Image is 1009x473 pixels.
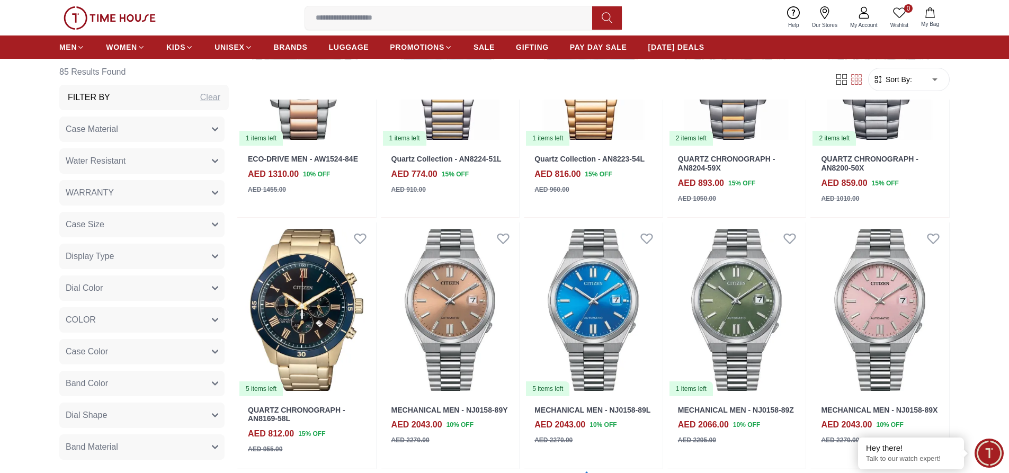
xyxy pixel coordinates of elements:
[59,275,225,301] button: Dial Color
[66,250,114,263] span: Display Type
[391,185,426,194] div: AED 910.00
[866,454,956,463] p: Talk to our watch expert!
[59,42,77,52] span: MEN
[391,418,442,431] h4: AED 2043.00
[274,42,308,52] span: BRANDS
[585,169,612,179] span: 15 % OFF
[59,403,225,428] button: Dial Shape
[648,42,704,52] span: [DATE] DEALS
[66,186,114,199] span: WARRANTY
[806,4,844,31] a: Our Stores
[248,406,345,423] a: QUARTZ CHRONOGRAPH - AN8169-58L
[390,38,452,57] a: PROMOTIONS
[166,42,185,52] span: KIDS
[526,131,569,146] div: 1 items left
[872,179,899,188] span: 15 % OFF
[59,38,85,57] a: MEN
[821,435,859,445] div: AED 2270.00
[534,406,650,414] a: MECHANICAL MEN - NJ0158-89L
[248,185,286,194] div: AED 1455.00
[215,42,244,52] span: UNISEX
[381,222,520,397] img: MECHANICAL MEN - NJ0158-89Y
[648,38,704,57] a: [DATE] DEALS
[915,5,945,30] button: My Bag
[248,155,358,163] a: ECO-DRIVE MEN - AW1524-84E
[66,218,104,231] span: Case Size
[59,434,225,460] button: Band Material
[59,212,225,237] button: Case Size
[64,6,156,30] img: ...
[821,155,918,172] a: QUARTZ CHRONOGRAPH - AN8200-50X
[59,339,225,364] button: Case Color
[66,441,118,453] span: Band Material
[570,42,627,52] span: PAY DAY SALE
[782,4,806,31] a: Help
[59,371,225,396] button: Band Color
[106,42,137,52] span: WOMEN
[904,4,913,13] span: 0
[821,194,859,203] div: AED 1010.00
[390,42,444,52] span: PROMOTIONS
[728,179,755,188] span: 15 % OFF
[526,381,569,396] div: 5 items left
[678,418,729,431] h4: AED 2066.00
[524,222,663,397] a: MECHANICAL MEN - NJ0158-89L5 items left
[383,131,426,146] div: 1 items left
[886,21,913,29] span: Wishlist
[447,420,474,430] span: 10 % OFF
[442,169,469,179] span: 15 % OFF
[59,148,225,174] button: Water Resistant
[917,20,943,28] span: My Bag
[516,38,549,57] a: GIFTING
[534,185,569,194] div: AED 960.00
[391,168,437,181] h4: AED 774.00
[391,435,430,445] div: AED 2270.00
[66,123,118,136] span: Case Material
[106,38,145,57] a: WOMEN
[68,91,110,104] h3: Filter By
[590,420,617,430] span: 10 % OFF
[59,307,225,333] button: COLOR
[66,409,107,422] span: Dial Shape
[66,345,108,358] span: Case Color
[534,418,585,431] h4: AED 2043.00
[59,244,225,269] button: Display Type
[59,117,225,142] button: Case Material
[248,168,299,181] h4: AED 1310.00
[237,222,376,397] img: QUARTZ CHRONOGRAPH - AN8169-58L
[474,38,495,57] a: SALE
[66,282,103,294] span: Dial Color
[678,177,724,190] h4: AED 893.00
[669,381,713,396] div: 1 items left
[66,377,108,390] span: Band Color
[59,59,229,85] h6: 85 Results Found
[810,222,949,397] img: MECHANICAL MEN - NJ0158-89X
[237,222,376,397] a: QUARTZ CHRONOGRAPH - AN8169-58L5 items left
[975,439,1004,468] div: Chat Widget
[215,38,252,57] a: UNISEX
[669,131,713,146] div: 2 items left
[274,38,308,57] a: BRANDS
[534,155,645,163] a: Quartz Collection - AN8223-54L
[66,155,126,167] span: Water Resistant
[239,131,283,146] div: 1 items left
[570,38,627,57] a: PAY DAY SALE
[166,38,193,57] a: KIDS
[534,168,581,181] h4: AED 816.00
[821,177,867,190] h4: AED 859.00
[821,418,872,431] h4: AED 2043.00
[239,381,283,396] div: 5 items left
[884,4,915,31] a: 0Wishlist
[812,131,856,146] div: 2 items left
[329,38,369,57] a: LUGGAGE
[59,180,225,206] button: WARRANTY
[733,420,760,430] span: 10 % OFF
[534,435,573,445] div: AED 2270.00
[846,21,882,29] span: My Account
[391,406,508,414] a: MECHANICAL MEN - NJ0158-89Y
[678,435,716,445] div: AED 2295.00
[474,42,495,52] span: SALE
[808,21,842,29] span: Our Stores
[298,429,325,439] span: 15 % OFF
